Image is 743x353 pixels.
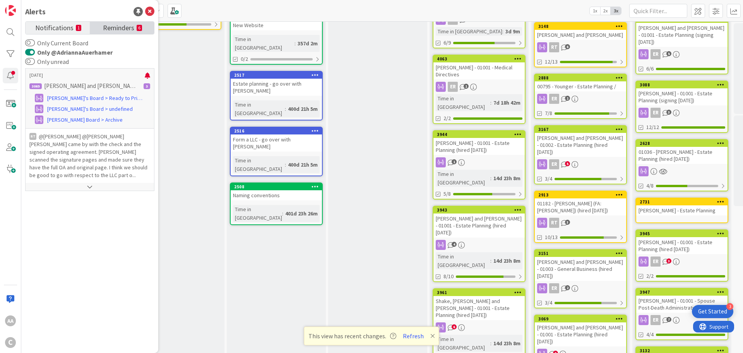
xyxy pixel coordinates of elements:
div: 3 [144,83,150,89]
div: 3944[PERSON_NAME] - 01001 - Estate Planning (hired [DATE]) [433,131,525,155]
small: 6 [137,25,142,31]
div: 357d 2m [296,39,320,48]
span: [PERSON_NAME]'s Board > undefined [47,105,133,113]
span: Notifications [35,22,74,33]
div: ER [535,94,626,104]
div: 3943 [433,207,525,214]
div: [PERSON_NAME] and [PERSON_NAME] - 01002 - Estate Planning (hired [DATE]) [535,133,626,157]
div: Estate planning - go over with [PERSON_NAME] [231,79,322,96]
div: [PERSON_NAME] and [PERSON_NAME] - 01003 - General Business (hired [DATE]) [535,257,626,281]
div: Time in [GEOGRAPHIC_DATA] [233,156,285,173]
span: 4/4 [646,331,654,339]
div: Time in [GEOGRAPHIC_DATA] [436,335,490,352]
a: 3167[PERSON_NAME] and [PERSON_NAME] - 01002 - Estate Planning (hired [DATE])ER3/4 [534,125,627,184]
span: 7/8 [545,109,552,117]
div: Shake, [PERSON_NAME] and [PERSON_NAME] - 01001 - Estate Planning (hired [DATE]) [433,296,525,320]
div: 2517 [231,72,322,79]
div: 400d 21h 5m [286,160,320,169]
a: 3947[PERSON_NAME] - 01001 - Spouse Post-Death AdministrationER4/4 [635,288,728,340]
div: 3088 [640,82,728,88]
button: Only @AdriannaAuerhamer [25,48,35,56]
div: 3944 [437,132,525,137]
span: : [490,98,491,107]
div: 3151[PERSON_NAME] and [PERSON_NAME] - 01003 - General Business (hired [DATE]) [535,250,626,281]
div: 3151 [535,250,626,257]
a: 3088[PERSON_NAME] - 01001 - Estate Planning (signing [DATE])ER12/12 [635,81,728,133]
div: 288800795 - Younger - Estate Planning / [535,74,626,91]
div: 3069[PERSON_NAME] and [PERSON_NAME] - 01001 - Estate Planning (hired [DATE]) [535,315,626,346]
div: ER [636,257,728,267]
span: This view has recent changes. [308,331,396,341]
div: [PERSON_NAME] - 01001 - Estate Planning (signing [DATE]) [636,88,728,105]
span: Support [16,1,35,10]
span: 3 [666,110,671,115]
div: 3961 [433,289,525,296]
div: 3 [726,303,733,310]
div: ER [549,94,559,104]
div: 3148 [535,23,626,30]
div: [PERSON_NAME] - 01001 - Medical Directives [433,62,525,79]
div: Get Started [698,308,727,315]
span: 12/13 [545,58,558,66]
span: 8/10 [443,272,454,281]
div: ER [636,108,728,118]
div: ER [636,49,728,59]
div: 2731 [640,199,728,205]
div: 2508 [231,183,322,190]
div: 2516 [231,127,322,134]
a: 3946[PERSON_NAME] and [PERSON_NAME] - 01001 - Estate Planning (signing [DATE])ER6/6 [635,15,728,74]
div: C [5,337,16,348]
label: Only unread [25,57,69,66]
span: 6 [565,44,570,49]
span: : [490,257,491,265]
span: 3x [611,7,621,15]
div: Naming conventions [231,190,322,200]
div: Time in [GEOGRAPHIC_DATA] [233,35,294,52]
a: [PERSON_NAME]'s Board > Ready to Print / Scheduled [29,93,150,103]
span: 3/4 [545,299,552,307]
a: [PERSON_NAME]'s Board > undefined [29,104,150,114]
div: ER [636,315,728,325]
div: 2516Form a LLC - go over with [PERSON_NAME] [231,127,322,152]
div: 4063 [437,56,525,62]
div: RT [535,42,626,52]
div: [PERSON_NAME] and [PERSON_NAME] - 01001 - Estate Planning (signing [DATE]) [636,23,728,47]
div: RT [549,218,559,228]
div: 2731[PERSON_NAME] - Estate Planning [636,198,728,215]
div: 3151 [538,251,626,256]
div: 2888 [535,74,626,81]
div: ER [651,49,661,59]
div: 3167 [535,126,626,133]
span: 6/9 [443,39,451,47]
span: 3 [565,220,570,225]
div: 2913 [538,192,626,198]
span: : [285,160,286,169]
span: 1 [464,84,469,89]
div: 400d 21h 5m [286,105,320,113]
div: [PERSON_NAME] - 01001 - Spouse Post-Death Administration [636,296,728,313]
div: 4063 [433,55,525,62]
div: ER [549,283,559,293]
div: Time in [GEOGRAPHIC_DATA] [436,170,490,187]
div: 3961Shake, [PERSON_NAME] and [PERSON_NAME] - 01001 - Estate Planning (hired [DATE]) [433,289,525,320]
div: 2913 [535,191,626,198]
span: 1 [565,96,570,101]
span: 1x [590,7,600,15]
div: 3148 [538,24,626,29]
div: ER [535,159,626,169]
div: Time in [GEOGRAPHIC_DATA] [436,27,502,36]
button: Only unread [25,58,35,65]
div: [PERSON_NAME] and [PERSON_NAME] - 01001 - Estate Planning (hired [DATE]) [535,322,626,346]
span: 5/8 [443,190,451,198]
span: 5 [666,51,671,56]
div: 3945[PERSON_NAME] - 01001 - Estate Planning (hired [DATE]) [636,230,728,254]
div: 14d 23h 8m [491,257,522,265]
span: 1 [452,159,457,164]
div: Open Get Started checklist, remaining modules: 3 [692,305,733,318]
div: ER [549,159,559,169]
div: 401d 23h 26m [283,209,320,218]
a: 3945[PERSON_NAME] - 01001 - Estate Planning (hired [DATE])ER2/2 [635,229,728,282]
div: 3943 [437,207,525,213]
div: Time in [GEOGRAPHIC_DATA] [436,252,490,269]
span: 3/4 [545,175,552,183]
